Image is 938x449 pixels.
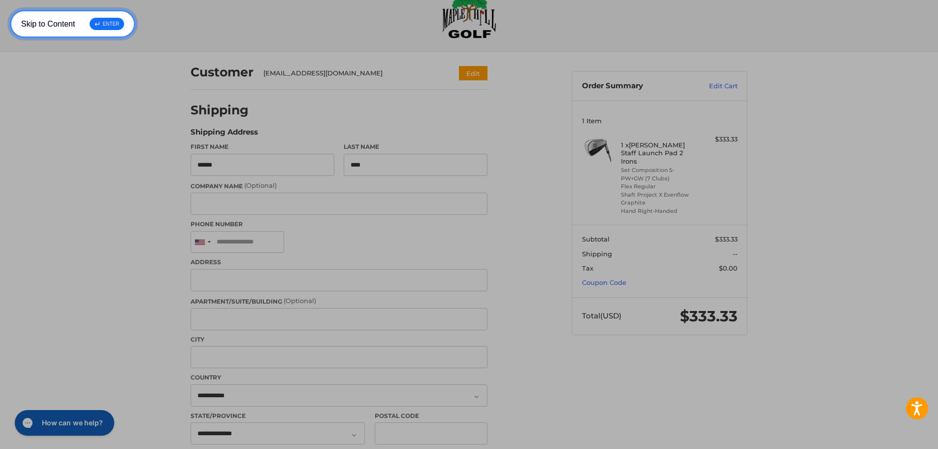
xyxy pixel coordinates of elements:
[263,69,440,78] div: [EMAIL_ADDRESS][DOMAIN_NAME]
[344,142,487,151] label: Last Name
[680,307,738,325] span: $333.33
[191,65,254,80] h2: Customer
[191,373,487,382] label: Country
[582,235,610,243] span: Subtotal
[699,135,738,144] div: $333.33
[688,81,738,91] a: Edit Cart
[621,207,696,215] li: Hand Right-Handed
[621,191,696,207] li: Shaft Project X Evenflow Graphite
[191,335,487,344] label: City
[582,117,738,125] h3: 1 Item
[191,258,487,267] label: Address
[191,181,487,191] label: Company Name
[582,81,688,91] h3: Order Summary
[621,166,696,182] li: Set Composition 5-PW+GW (7 Clubs)
[191,127,258,142] legend: Shipping Address
[719,264,738,272] span: $0.00
[582,278,626,286] a: Coupon Code
[621,182,696,191] li: Flex Regular
[191,296,487,306] label: Apartment/Suite/Building
[459,66,487,80] button: Edit
[375,412,488,420] label: Postal Code
[582,250,612,258] span: Shipping
[621,141,696,165] h4: 1 x [PERSON_NAME] Staff Launch Pad 2 Irons
[191,412,365,420] label: State/Province
[191,103,249,118] h2: Shipping
[582,311,621,320] span: Total (USD)
[191,220,487,229] label: Phone Number
[733,250,738,258] span: --
[284,297,316,305] small: (Optional)
[191,142,334,151] label: First Name
[191,232,214,253] div: United States: +1
[715,235,738,243] span: $333.33
[244,181,277,189] small: (Optional)
[582,264,593,272] span: Tax
[10,407,117,439] iframe: Gorgias live chat messenger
